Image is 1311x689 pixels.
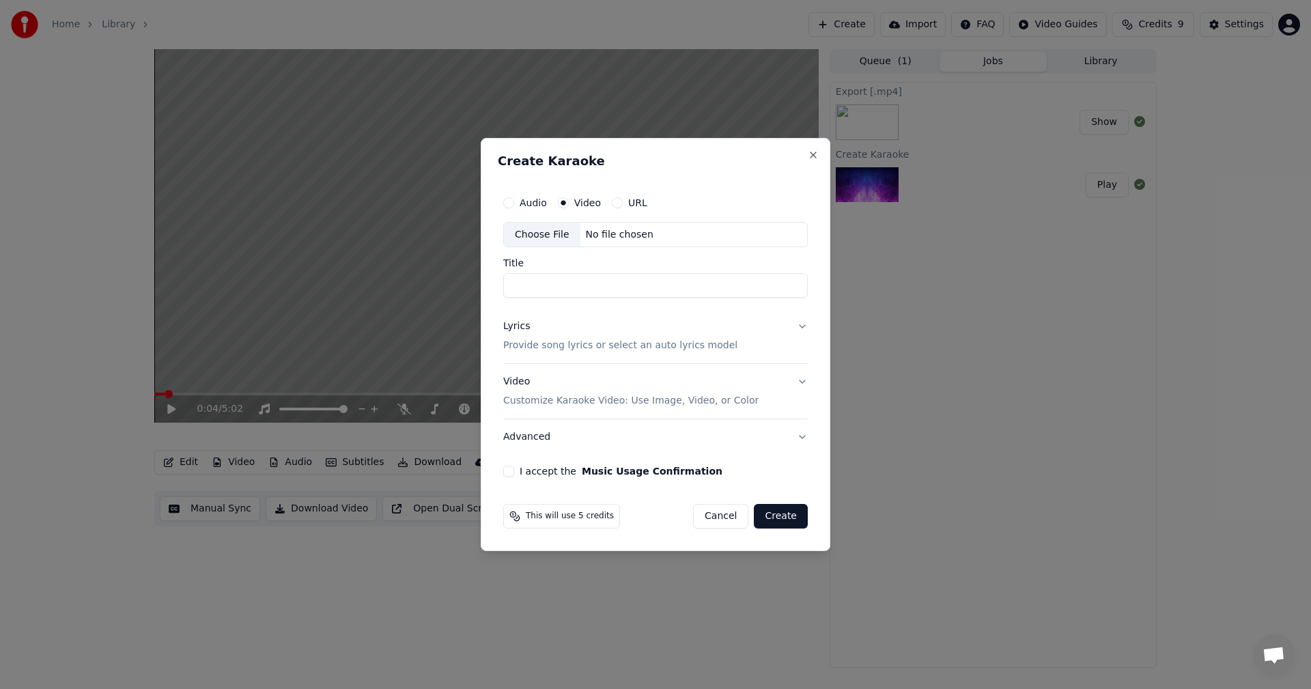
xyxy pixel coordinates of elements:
[498,155,813,167] h2: Create Karaoke
[526,511,614,522] span: This will use 5 credits
[574,198,601,208] label: Video
[504,223,580,247] div: Choose File
[503,320,530,334] div: Lyrics
[503,309,808,364] button: LyricsProvide song lyrics or select an auto lyrics model
[580,228,659,242] div: No file chosen
[503,259,808,268] label: Title
[754,504,808,529] button: Create
[582,466,722,476] button: I accept the
[503,339,737,353] p: Provide song lyrics or select an auto lyrics model
[520,198,547,208] label: Audio
[628,198,647,208] label: URL
[503,376,759,408] div: Video
[503,419,808,455] button: Advanced
[503,365,808,419] button: VideoCustomize Karaoke Video: Use Image, Video, or Color
[693,504,748,529] button: Cancel
[520,466,722,476] label: I accept the
[503,394,759,408] p: Customize Karaoke Video: Use Image, Video, or Color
